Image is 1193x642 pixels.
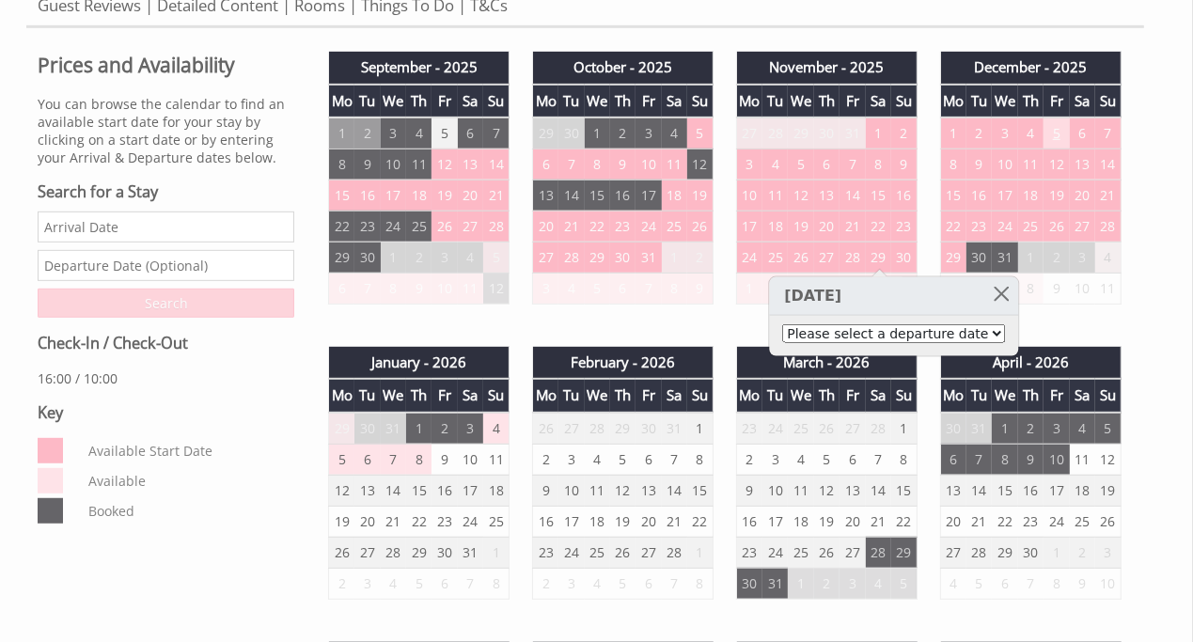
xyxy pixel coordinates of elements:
[432,211,457,242] td: 26
[814,413,840,445] td: 26
[585,211,610,242] td: 22
[458,85,483,117] th: Sa
[533,117,558,149] td: 29
[381,242,406,273] td: 1
[636,149,661,180] td: 10
[636,444,661,475] td: 6
[814,444,840,475] td: 5
[941,413,966,445] td: 30
[636,180,661,211] td: 17
[1070,379,1095,412] th: Sa
[762,85,788,117] th: Tu
[406,273,432,304] td: 9
[992,211,1017,242] td: 24
[354,117,380,149] td: 2
[585,379,610,412] th: We
[38,181,294,202] h3: Search for a Stay
[406,379,432,412] th: Th
[483,117,510,149] td: 7
[1070,117,1095,149] td: 6
[585,85,610,117] th: We
[1018,242,1044,273] td: 1
[1095,180,1122,211] td: 21
[585,242,610,273] td: 29
[636,379,661,412] th: Fr
[762,117,788,149] td: 28
[1070,85,1095,117] th: Sa
[840,444,865,475] td: 6
[610,242,636,273] td: 30
[354,211,380,242] td: 23
[866,242,891,273] td: 29
[1018,379,1044,412] th: Th
[737,242,762,273] td: 24
[687,117,714,149] td: 5
[966,242,992,273] td: 30
[1044,117,1069,149] td: 5
[687,413,714,445] td: 1
[1095,149,1122,180] td: 14
[636,117,661,149] td: 3
[1018,413,1044,445] td: 2
[432,444,457,475] td: 9
[38,250,294,281] input: Departure Date (Optional)
[662,180,687,211] td: 18
[1095,242,1122,273] td: 4
[354,180,380,211] td: 16
[558,273,584,304] td: 4
[458,444,483,475] td: 10
[687,85,714,117] th: Su
[941,211,966,242] td: 22
[610,273,636,304] td: 6
[662,149,687,180] td: 11
[1070,273,1095,304] td: 10
[381,85,406,117] th: We
[1018,85,1044,117] th: Th
[432,413,457,445] td: 2
[432,379,457,412] th: Fr
[1095,379,1122,412] th: Su
[891,149,918,180] td: 9
[533,85,558,117] th: Mo
[354,379,380,412] th: Tu
[992,85,1017,117] th: We
[814,149,840,180] td: 6
[662,413,687,445] td: 31
[687,180,714,211] td: 19
[966,444,992,475] td: 7
[814,117,840,149] td: 30
[966,180,992,211] td: 16
[483,180,510,211] td: 21
[354,85,380,117] th: Tu
[788,117,813,149] td: 29
[941,52,1122,84] th: December - 2025
[891,180,918,211] td: 16
[1044,242,1069,273] td: 2
[432,149,457,180] td: 12
[788,149,813,180] td: 5
[966,117,992,149] td: 2
[788,444,813,475] td: 4
[1018,273,1044,304] td: 8
[483,85,510,117] th: Su
[737,413,762,445] td: 23
[381,211,406,242] td: 24
[533,242,558,273] td: 27
[329,149,354,180] td: 8
[558,444,584,475] td: 3
[662,379,687,412] th: Sa
[458,242,483,273] td: 4
[941,347,1122,379] th: April - 2026
[737,211,762,242] td: 17
[1044,85,1069,117] th: Fr
[788,242,813,273] td: 26
[941,117,966,149] td: 1
[381,379,406,412] th: We
[866,413,891,445] td: 28
[737,444,762,475] td: 2
[406,242,432,273] td: 2
[662,117,687,149] td: 4
[1018,180,1044,211] td: 18
[533,149,558,180] td: 6
[458,211,483,242] td: 27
